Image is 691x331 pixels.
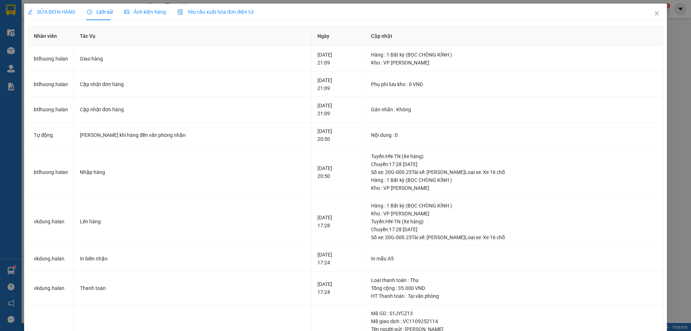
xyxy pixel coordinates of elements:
[28,9,33,14] span: edit
[28,148,74,197] td: btlhuong.halan
[371,59,657,67] div: Kho : VP [PERSON_NAME]
[371,131,657,139] div: Nội dung : 0
[80,284,305,292] div: Thanh toán
[28,197,74,246] td: vkdung.halan
[80,106,305,113] div: Cập nhật đơn hàng
[371,51,657,59] div: Hàng : 1 Bất kỳ (BỌC CHÒNG KÍNH )
[317,164,359,180] div: [DATE] 20:50
[317,51,359,67] div: [DATE] 21:09
[80,55,305,63] div: Giao hàng
[124,9,166,15] span: Ảnh kiện hàng
[317,76,359,92] div: [DATE] 21:09
[371,218,657,241] div: Tuyến : HN-TN (Xe hàng) Chuyến: 17:28 [DATE] Số xe: 20G-000.25 Tài xế: [PERSON_NAME] Loại xe: Xe ...
[317,280,359,296] div: [DATE] 17:24
[28,46,74,72] td: btlhuong.halan
[365,26,663,46] th: Cập nhật
[371,276,657,284] div: Loại thanh toán : Thu
[371,184,657,192] div: Kho : VP [PERSON_NAME]
[654,10,660,16] span: close
[317,214,359,229] div: [DATE] 17:28
[317,127,359,143] div: [DATE] 20:50
[371,202,657,210] div: Hàng : 1 Bất kỳ (BỌC CHÒNG KÍNH )
[28,246,74,272] td: vkdung.halan
[371,80,657,88] div: Phụ phí lưu kho : 0 VND
[124,9,129,14] span: picture
[28,9,76,15] span: SỬA ĐƠN HÀNG
[317,102,359,117] div: [DATE] 21:09
[28,26,74,46] th: Nhân viên
[371,317,657,325] div: Mã giao dịch : VC1109252114
[371,292,657,300] div: HT Thanh toán : Tại văn phòng
[80,80,305,88] div: Cập nhật đơn hàng
[87,9,113,15] span: Lịch sử
[312,26,365,46] th: Ngày
[80,168,305,176] div: Nhập hàng
[87,9,92,14] span: clock-circle
[371,284,657,292] div: Tổng cộng : 35.000 VND
[317,251,359,267] div: [DATE] 17:24
[647,4,667,24] button: Close
[74,26,311,46] th: Tác Vụ
[28,272,74,305] td: vkdung.halan
[371,152,657,176] div: Tuyến : HN-TN (Xe hàng) Chuyến: 17:28 [DATE] Số xe: 20G-000.25 Tài xế: [PERSON_NAME] Loại xe: Xe ...
[28,122,74,148] td: Tự động
[177,9,253,15] span: Yêu cầu xuất hóa đơn điện tử
[371,106,657,113] div: Gán nhãn : Không
[371,255,657,263] div: In mẫu A5
[80,218,305,225] div: Lên hàng
[371,176,657,184] div: Hàng : 1 Bất kỳ (BỌC CHÒNG KÍNH )
[371,210,657,218] div: Kho : VP [PERSON_NAME]
[80,255,305,263] div: In biên nhận
[80,131,305,139] div: [PERSON_NAME] khi hàng đến văn phòng nhận
[28,97,74,122] td: btlhuong.halan
[371,309,657,317] div: Mã GD : S1JYCZ13
[28,72,74,97] td: btlhuong.halan
[177,9,183,15] img: icon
